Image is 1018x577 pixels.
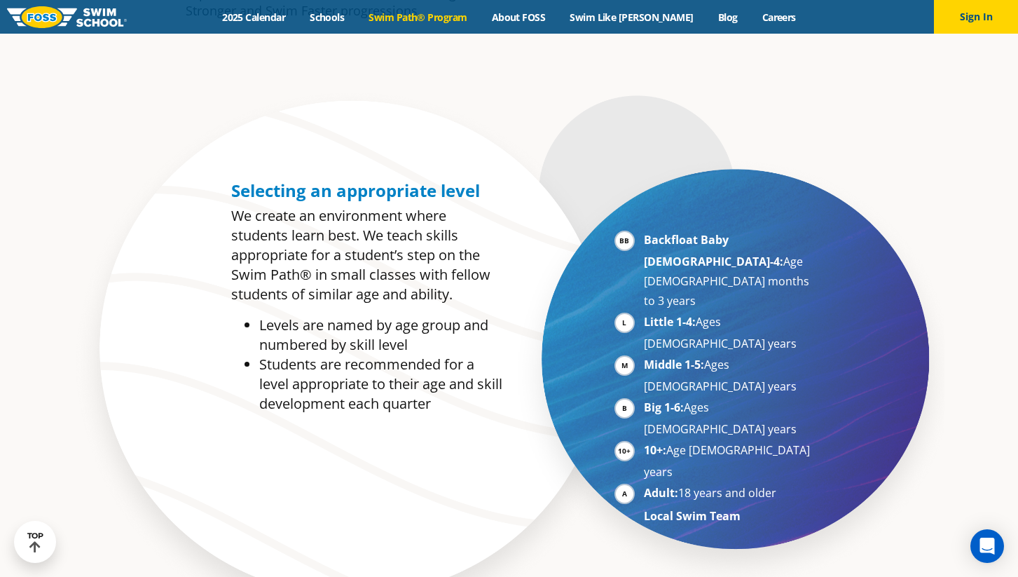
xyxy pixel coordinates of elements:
strong: Backfloat Baby [DEMOGRAPHIC_DATA]-4: [644,232,783,269]
strong: Middle 1-5: [644,357,704,372]
a: Swim Like [PERSON_NAME] [558,11,706,24]
strong: Adult: [644,485,678,501]
a: About FOSS [479,11,558,24]
a: Blog [706,11,750,24]
a: 2025 Calendar [210,11,298,24]
li: Ages [DEMOGRAPHIC_DATA] years [644,355,816,396]
li: Levels are named by age group and numbered by skill level [259,315,502,355]
p: We create an environment where students learn best. We teach skills appropriate for a student’s s... [231,206,502,304]
a: Schools [298,11,357,24]
strong: Big 1-6: [644,400,684,415]
li: Age [DEMOGRAPHIC_DATA] months to 3 years [644,230,816,311]
li: Age [DEMOGRAPHIC_DATA] years [644,440,816,482]
strong: Little 1-4: [644,314,696,330]
a: Careers [750,11,808,24]
li: Ages [DEMOGRAPHIC_DATA] years [644,312,816,353]
li: 18 years and older [644,483,816,505]
li: Students are recommended for a level appropriate to their age and skill development each quarter [259,355,502,414]
span: Selecting an appropriate level [231,179,480,202]
strong: 10+: [644,442,666,458]
div: TOP [27,531,43,553]
img: FOSS Swim School Logo [7,6,127,28]
div: Open Intercom Messenger [970,529,1004,563]
li: Ages [DEMOGRAPHIC_DATA] years [644,398,816,439]
strong: Local Swim Team [644,508,741,524]
a: Swim Path® Program [357,11,479,24]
